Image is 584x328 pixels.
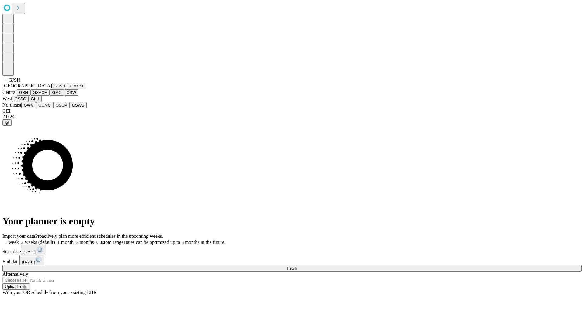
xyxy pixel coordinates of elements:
[2,96,12,101] span: West
[76,240,94,245] span: 3 months
[2,290,97,295] span: With your OR schedule from your existing EHR
[287,266,297,271] span: Fetch
[30,89,50,96] button: GSACH
[53,102,70,108] button: OSCP
[5,240,19,245] span: 1 week
[2,119,12,126] button: @
[36,102,53,108] button: GCMC
[70,102,87,108] button: GSWB
[2,265,582,272] button: Fetch
[2,90,17,95] span: Central
[2,255,582,265] div: End date
[21,102,36,108] button: GWV
[21,240,55,245] span: 2 weeks (default)
[2,272,28,277] span: Alternatively
[28,96,41,102] button: GLH
[123,240,225,245] span: Dates can be optimized up to 3 months in the future.
[9,77,20,83] span: GJSH
[2,102,21,108] span: Northeast
[19,255,44,265] button: [DATE]
[2,216,582,227] h1: Your planner is empty
[2,245,582,255] div: Start date
[17,89,30,96] button: GBH
[5,120,9,125] span: @
[12,96,29,102] button: OSSC
[96,240,123,245] span: Custom range
[50,89,64,96] button: GMC
[64,89,79,96] button: OSW
[22,260,35,264] span: [DATE]
[2,114,582,119] div: 2.0.241
[52,83,68,89] button: GJSH
[21,245,46,255] button: [DATE]
[57,240,74,245] span: 1 month
[23,250,36,254] span: [DATE]
[2,108,582,114] div: GEI
[2,83,52,88] span: [GEOGRAPHIC_DATA]
[2,234,35,239] span: Import your data
[68,83,85,89] button: GMCM
[2,283,30,290] button: Upload a file
[35,234,163,239] span: Proactively plan more efficient schedules in the upcoming weeks.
